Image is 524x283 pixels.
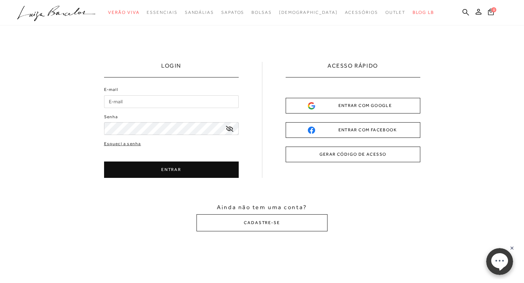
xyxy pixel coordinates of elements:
[104,86,119,93] label: E-mail
[385,10,406,15] span: Outlet
[327,62,378,77] h2: ACESSO RÁPIDO
[185,10,214,15] span: Sandálias
[185,6,214,19] a: categoryNavScreenReaderText
[286,147,420,162] button: GERAR CÓDIGO DE ACESSO
[108,6,139,19] a: categoryNavScreenReaderText
[279,10,338,15] span: [DEMOGRAPHIC_DATA]
[104,162,239,178] button: ENTRAR
[221,6,244,19] a: categoryNavScreenReaderText
[108,10,139,15] span: Verão Viva
[286,122,420,138] button: ENTRAR COM FACEBOOK
[308,126,398,134] div: ENTRAR COM FACEBOOK
[104,113,118,120] label: Senha
[221,10,244,15] span: Sapatos
[413,10,434,15] span: BLOG LB
[345,10,378,15] span: Acessórios
[491,7,496,12] span: 0
[345,6,378,19] a: categoryNavScreenReaderText
[251,6,272,19] a: categoryNavScreenReaderText
[251,10,272,15] span: Bolsas
[385,6,406,19] a: categoryNavScreenReaderText
[104,95,239,108] input: E-mail
[226,126,233,131] a: exibir senha
[279,6,338,19] a: noSubCategoriesText
[486,8,496,18] button: 0
[161,62,181,77] h1: LOGIN
[147,10,177,15] span: Essenciais
[196,214,327,231] button: CADASTRE-SE
[147,6,177,19] a: categoryNavScreenReaderText
[217,203,307,211] span: Ainda não tem uma conta?
[413,6,434,19] a: BLOG LB
[308,102,398,109] div: ENTRAR COM GOOGLE
[286,98,420,113] button: ENTRAR COM GOOGLE
[104,140,141,147] a: Esqueci a senha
